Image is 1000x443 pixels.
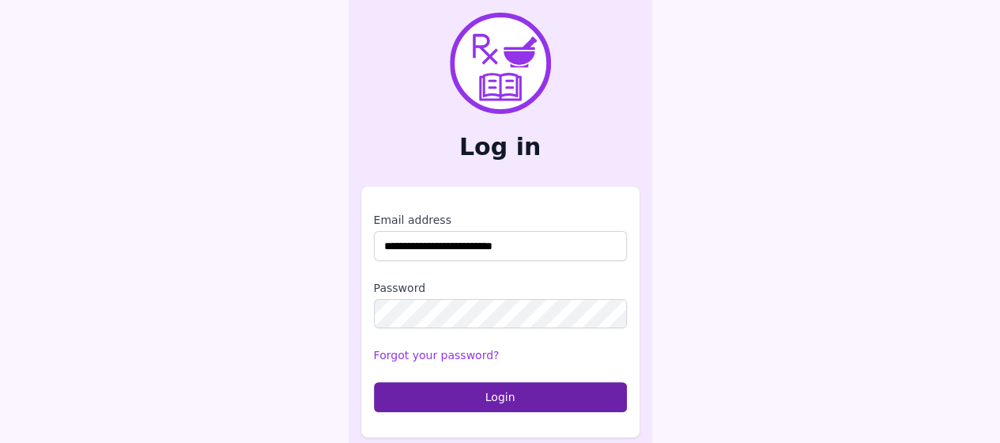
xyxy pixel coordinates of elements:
img: PharmXellence Logo [450,13,551,114]
a: Forgot your password? [374,349,500,362]
button: Login [374,382,627,412]
h2: Log in [361,133,640,161]
label: Password [374,280,627,296]
label: Email address [374,212,627,228]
